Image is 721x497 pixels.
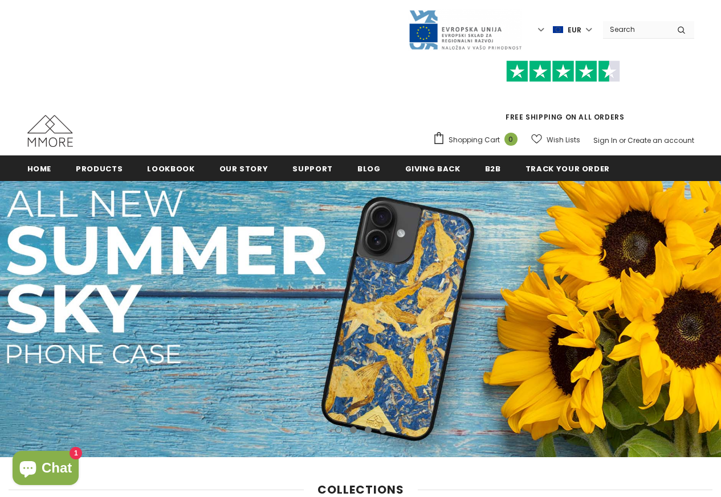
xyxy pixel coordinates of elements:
a: Shopping Cart 0 [433,132,523,149]
a: Our Story [219,155,268,181]
iframe: Customer reviews powered by Trustpilot [433,82,694,112]
button: 1 [335,426,342,433]
a: Javni Razpis [408,24,522,34]
a: support [292,155,333,181]
span: or [619,135,626,145]
a: Home [27,155,52,181]
span: Wish Lists [547,134,580,146]
span: 0 [504,133,518,146]
a: Sign In [593,135,617,145]
button: 3 [365,426,372,433]
a: Products [76,155,123,181]
span: EUR [568,24,581,36]
span: Giving back [405,163,461,174]
img: Javni Razpis [408,9,522,51]
span: Blog [357,163,381,174]
input: Search Site [603,21,669,38]
button: 4 [380,426,386,433]
span: FREE SHIPPING ON ALL ORDERS [433,65,694,122]
a: Giving back [405,155,461,181]
inbox-online-store-chat: Shopify online store chat [9,451,82,488]
img: Trust Pilot Stars [506,60,620,83]
span: Products [76,163,123,174]
span: Home [27,163,52,174]
a: B2B [485,155,501,181]
a: Wish Lists [531,130,580,150]
span: Track your order [526,163,610,174]
img: MMORE Cases [27,115,73,147]
a: Blog [357,155,381,181]
span: Lookbook [147,163,194,174]
span: Shopping Cart [449,134,500,146]
button: 2 [350,426,357,433]
a: Track your order [526,155,610,181]
span: Our Story [219,163,268,174]
span: B2B [485,163,501,174]
a: Create an account [628,135,694,145]
span: support [292,163,333,174]
a: Lookbook [147,155,194,181]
